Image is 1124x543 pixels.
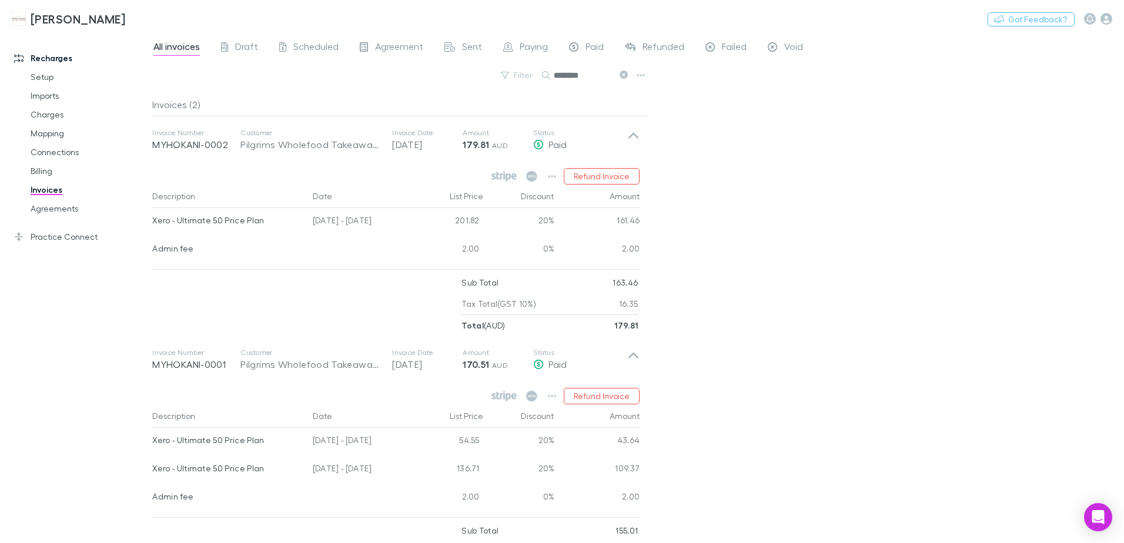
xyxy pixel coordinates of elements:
button: Filter [495,68,540,82]
p: MYHOKANI-0001 [152,357,240,371]
strong: 179.81 [614,320,638,330]
div: 43.64 [555,428,640,456]
p: Invoice Number [152,348,240,357]
h3: [PERSON_NAME] [31,12,125,26]
div: Xero - Ultimate 50 Price Plan [152,456,303,481]
p: Amount [463,128,533,138]
div: 20% [484,428,555,456]
p: 163.46 [613,272,638,293]
span: Sent [462,41,482,56]
p: Sub Total [461,520,499,541]
a: Mapping [19,124,159,143]
div: Xero - Ultimate 50 Price Plan [152,428,303,452]
p: Invoice Date [392,348,463,357]
div: 136.71 [414,456,484,484]
div: 2.00 [555,236,640,264]
p: Amount [463,348,533,357]
a: Setup [19,68,159,86]
span: Paid [548,358,567,370]
strong: 179.81 [463,139,489,150]
div: [DATE] - [DATE] [308,456,414,484]
a: Billing [19,162,159,180]
a: Charges [19,105,159,124]
a: Practice Connect [2,227,159,246]
p: Tax Total (GST 10%) [461,293,536,314]
div: 201.82 [414,208,484,236]
span: Paid [548,139,567,150]
p: Status [533,348,627,357]
button: Got Feedback? [988,12,1075,26]
span: Void [784,41,803,56]
span: Draft [235,41,258,56]
div: 161.46 [555,208,640,236]
img: Hales Douglass's Logo [12,12,26,26]
div: 2.00 [414,484,484,512]
div: 20% [484,456,555,484]
p: [DATE] [392,357,463,371]
p: 16.35 [619,293,638,314]
div: Pilgrims Wholefood Takeaway Pty Ltd [240,357,380,371]
div: 2.00 [555,484,640,512]
div: Xero - Ultimate 50 Price Plan [152,208,303,233]
div: 109.37 [555,456,640,484]
strong: 170.51 [463,358,489,370]
a: Imports [19,86,159,105]
p: Customer [240,348,380,357]
p: ( AUD ) [461,315,505,336]
div: 0% [484,236,555,264]
a: Agreements [19,199,159,218]
span: AUD [492,361,508,370]
div: Admin fee [152,484,303,509]
p: [DATE] [392,138,463,152]
div: Admin fee [152,236,303,261]
p: Invoice Number [152,128,240,138]
p: Customer [240,128,380,138]
div: Invoice NumberMYHOKANI-0002CustomerPilgrims Wholefood Takeaway Pty LtdInvoice Date[DATE]Amount179... [143,116,649,163]
a: [PERSON_NAME] [5,5,132,33]
div: Invoice NumberMYHOKANI-0001CustomerPilgrims Wholefood Takeaway Pty LtdInvoice Date[DATE]Amount170... [143,336,649,383]
div: Open Intercom Messenger [1084,503,1112,531]
div: 0% [484,484,555,512]
strong: Total [461,320,484,330]
span: Agreement [375,41,423,56]
button: Refund Invoice [564,388,640,404]
div: Pilgrims Wholefood Takeaway Pty Ltd [240,138,380,152]
a: Invoices [19,180,159,199]
p: Invoice Date [392,128,463,138]
a: Recharges [2,49,159,68]
span: Paid [586,41,604,56]
span: Scheduled [293,41,339,56]
div: [DATE] - [DATE] [308,208,414,236]
div: 20% [484,208,555,236]
span: Failed [722,41,747,56]
div: [DATE] - [DATE] [308,428,414,456]
button: Refund Invoice [564,168,640,185]
span: Refunded [643,41,684,56]
a: Connections [19,143,159,162]
div: 54.55 [414,428,484,456]
p: MYHOKANI-0002 [152,138,240,152]
div: 2.00 [414,236,484,264]
p: Sub Total [461,272,499,293]
p: 155.01 [615,520,638,541]
span: AUD [492,141,508,150]
span: All invoices [153,41,200,56]
span: Paying [520,41,548,56]
p: Status [533,128,627,138]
